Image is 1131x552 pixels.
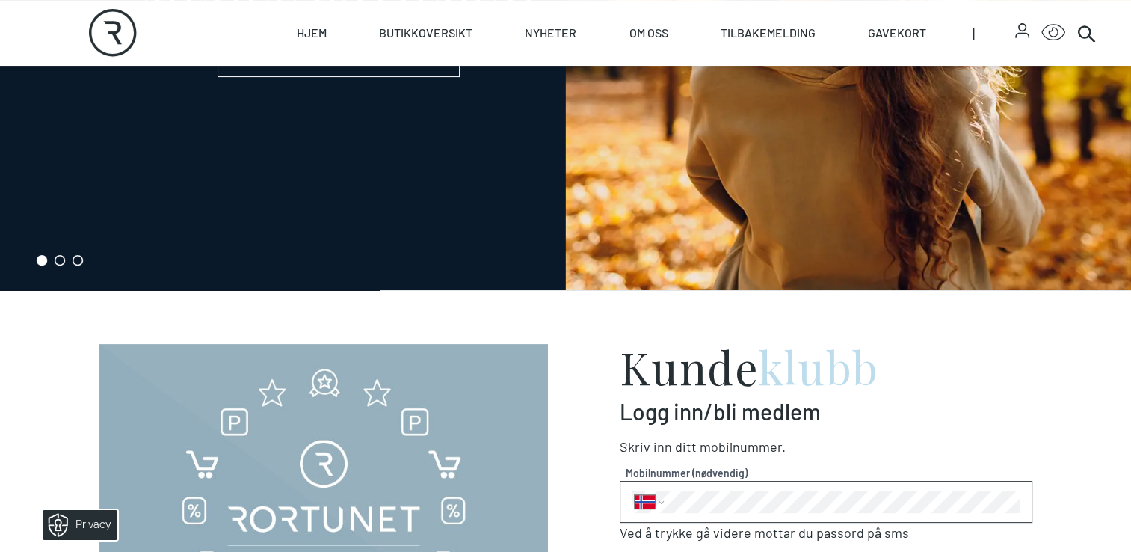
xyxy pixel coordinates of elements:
[626,465,1026,481] span: Mobilnummer (nødvendig)
[759,337,879,396] span: klubb
[15,505,137,545] iframe: Manage Preferences
[700,438,786,455] span: Mobilnummer .
[1041,21,1065,45] button: Open Accessibility Menu
[620,523,1032,543] p: Ved å trykke gå videre mottar du passord på sms
[620,437,1032,457] p: Skriv inn ditt
[620,398,1032,425] p: Logg inn/bli medlem
[620,344,1032,389] h2: Kunde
